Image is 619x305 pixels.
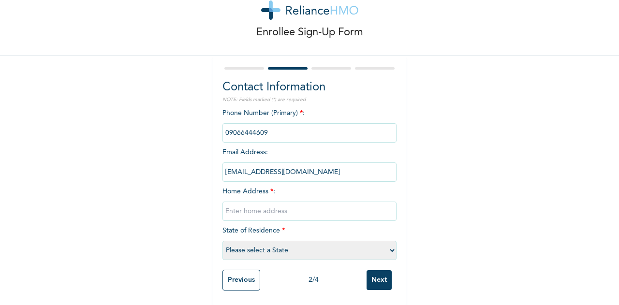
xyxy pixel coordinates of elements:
input: Enter email Address [222,162,397,182]
img: logo [261,0,358,20]
span: Home Address : [222,188,397,215]
span: State of Residence [222,227,397,254]
span: Email Address : [222,149,397,175]
h2: Contact Information [222,79,397,96]
p: NOTE: Fields marked (*) are required [222,96,397,103]
span: Phone Number (Primary) : [222,110,397,136]
input: Enter home address [222,202,397,221]
input: Enter Primary Phone Number [222,123,397,143]
p: Enrollee Sign-Up Form [256,25,363,41]
input: Next [367,270,392,290]
div: 2 / 4 [260,275,367,285]
input: Previous [222,270,260,290]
